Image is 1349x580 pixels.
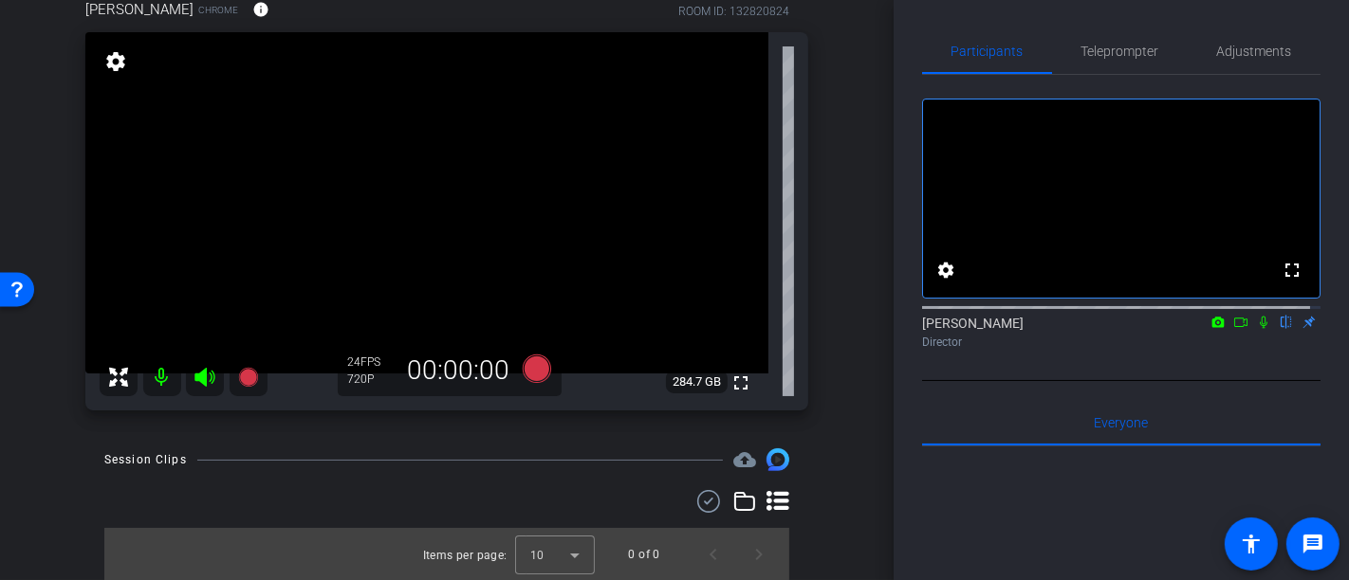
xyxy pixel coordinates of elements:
mat-icon: info [252,1,269,18]
mat-icon: fullscreen [730,372,752,394]
mat-icon: settings [934,259,957,281]
div: ROOM ID: 132820824 [678,3,789,20]
div: [PERSON_NAME] [922,314,1321,351]
span: Participants [952,45,1024,58]
mat-icon: accessibility [1240,533,1263,555]
button: Next page [736,532,782,577]
span: Destinations for your clips [733,448,756,471]
button: Previous page [691,532,736,577]
mat-icon: message [1302,533,1324,555]
mat-icon: settings [102,50,129,73]
mat-icon: fullscreen [1281,259,1303,281]
mat-icon: flip [1275,313,1298,330]
div: Items per page: [423,546,508,565]
div: 00:00:00 [395,354,522,387]
div: 24 [347,354,395,370]
span: Adjustments [1217,45,1292,58]
div: Session Clips [104,450,187,469]
span: FPS [360,355,380,369]
span: 284.7 GB [666,371,728,393]
span: Everyone [1095,416,1149,429]
div: 720P [347,372,395,387]
div: 0 of 0 [629,545,660,564]
img: Session clips [767,448,789,471]
div: Director [922,334,1321,351]
span: Chrome [198,3,238,17]
mat-icon: cloud_upload [733,448,756,471]
span: Teleprompter [1081,45,1159,58]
